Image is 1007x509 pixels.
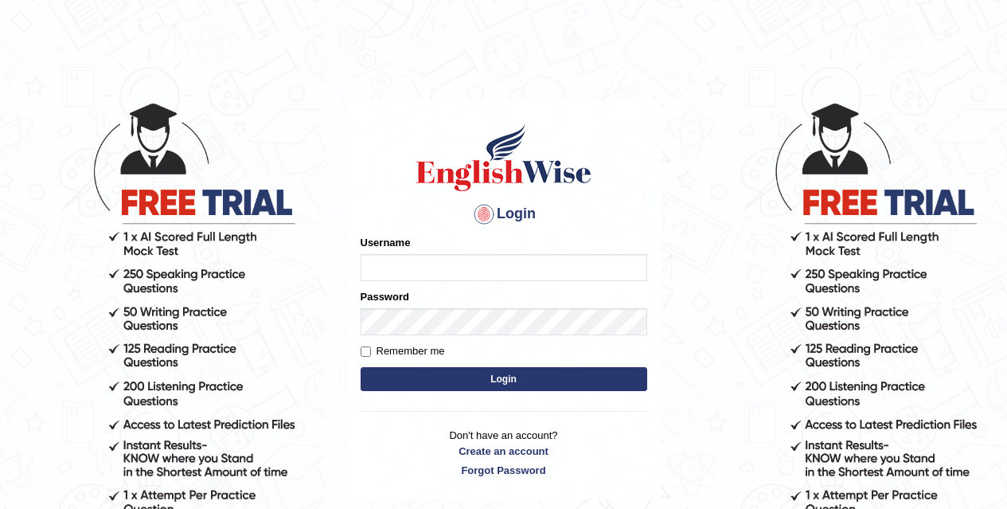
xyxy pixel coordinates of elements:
[361,347,371,357] input: Remember me
[361,202,647,227] h4: Login
[361,343,445,359] label: Remember me
[361,367,647,391] button: Login
[413,122,595,194] img: Logo of English Wise sign in for intelligent practice with AI
[361,444,647,459] a: Create an account
[361,428,647,477] p: Don't have an account?
[361,463,647,478] a: Forgot Password
[361,235,411,250] label: Username
[361,289,409,304] label: Password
